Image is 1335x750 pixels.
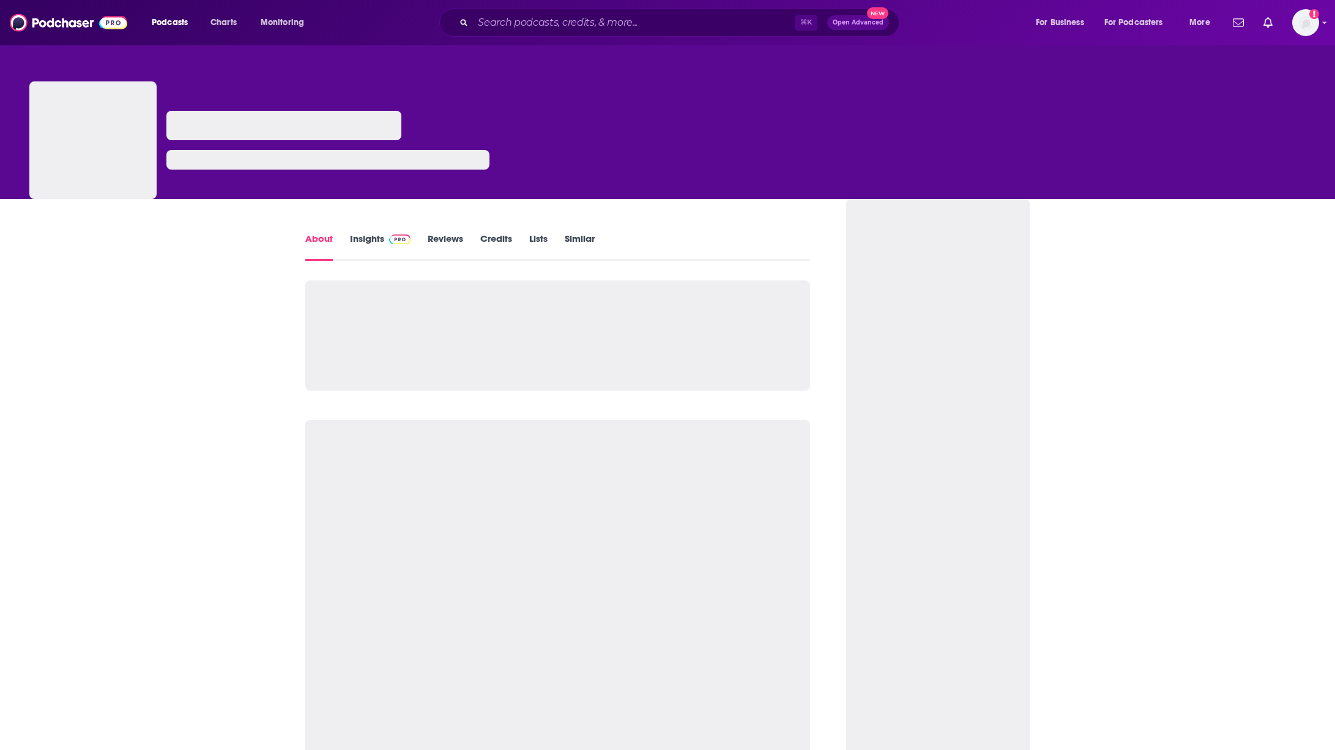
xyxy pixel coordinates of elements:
[1181,13,1225,32] button: open menu
[473,13,795,32] input: Search podcasts, credits, & more...
[833,20,883,26] span: Open Advanced
[203,13,244,32] a: Charts
[350,233,411,261] a: InsightsPodchaser Pro
[305,233,333,261] a: About
[1104,14,1163,31] span: For Podcasters
[428,233,463,261] a: Reviews
[10,11,127,34] img: Podchaser - Follow, Share and Rate Podcasts
[1292,9,1319,36] span: Logged in as carolinebresler
[867,7,889,19] span: New
[1189,14,1210,31] span: More
[1292,9,1319,36] button: Show profile menu
[827,15,889,30] button: Open AdvancedNew
[261,14,304,31] span: Monitoring
[795,15,817,31] span: ⌘ K
[389,234,411,244] img: Podchaser Pro
[152,14,188,31] span: Podcasts
[143,13,204,32] button: open menu
[529,233,548,261] a: Lists
[1027,13,1099,32] button: open menu
[1309,9,1319,19] svg: Add a profile image
[1259,12,1277,33] a: Show notifications dropdown
[1292,9,1319,36] img: User Profile
[1096,13,1181,32] button: open menu
[451,9,911,37] div: Search podcasts, credits, & more...
[565,233,595,261] a: Similar
[252,13,320,32] button: open menu
[210,14,237,31] span: Charts
[1228,12,1249,33] a: Show notifications dropdown
[480,233,512,261] a: Credits
[1036,14,1084,31] span: For Business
